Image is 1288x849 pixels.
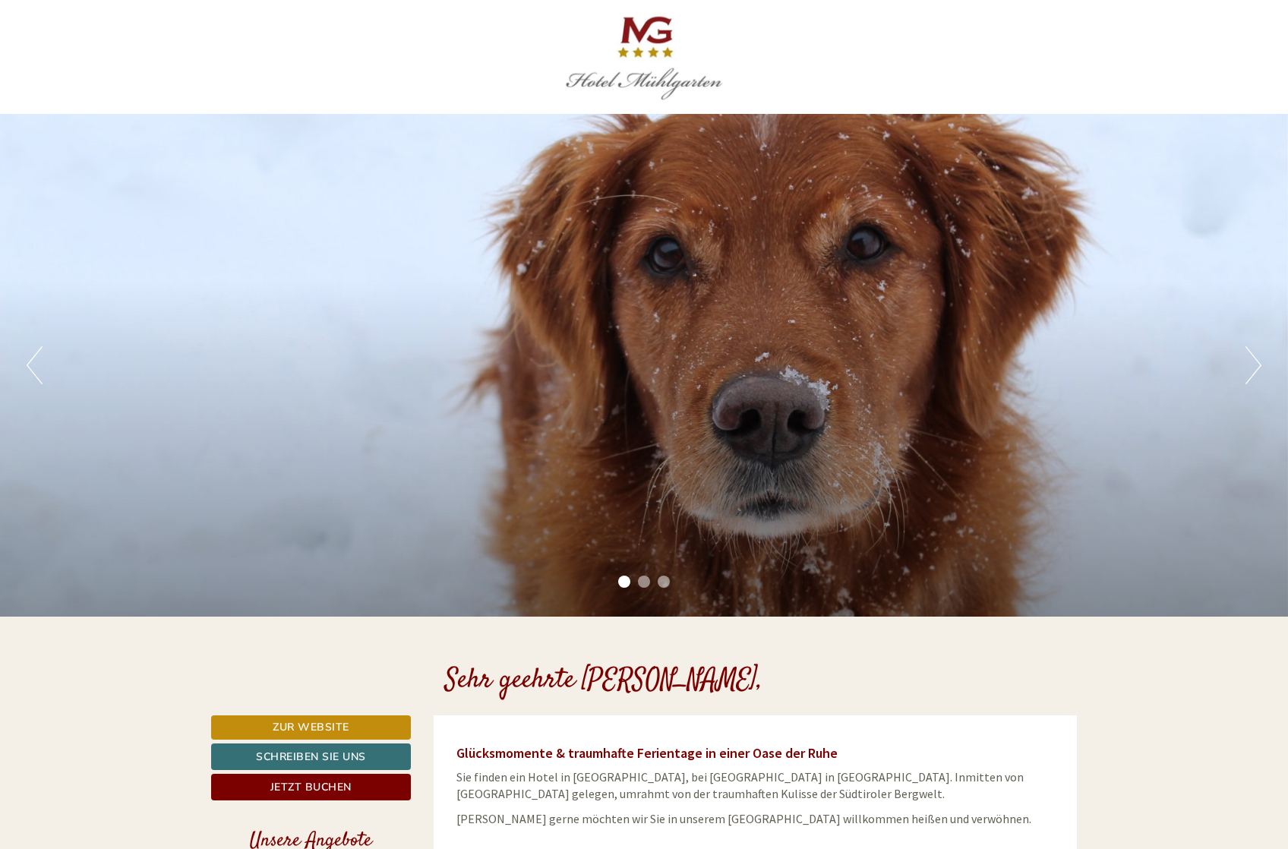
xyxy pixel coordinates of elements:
h1: Sehr geehrte [PERSON_NAME], [445,666,762,696]
a: Schreiben Sie uns [211,743,411,770]
a: Zur Website [211,715,411,740]
button: Previous [27,346,43,384]
span: Glücksmomente & traumhafte Ferientage in einer Oase der Ruhe [456,744,838,762]
button: Next [1245,346,1261,384]
a: Jetzt buchen [211,774,411,800]
span: Sie finden ein Hotel in [GEOGRAPHIC_DATA], bei [GEOGRAPHIC_DATA] in [GEOGRAPHIC_DATA]. Inmitten v... [456,769,1024,802]
p: [PERSON_NAME] gerne möchten wir Sie in unserem [GEOGRAPHIC_DATA] willkommen heißen und verwöhnen. [456,810,1055,828]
